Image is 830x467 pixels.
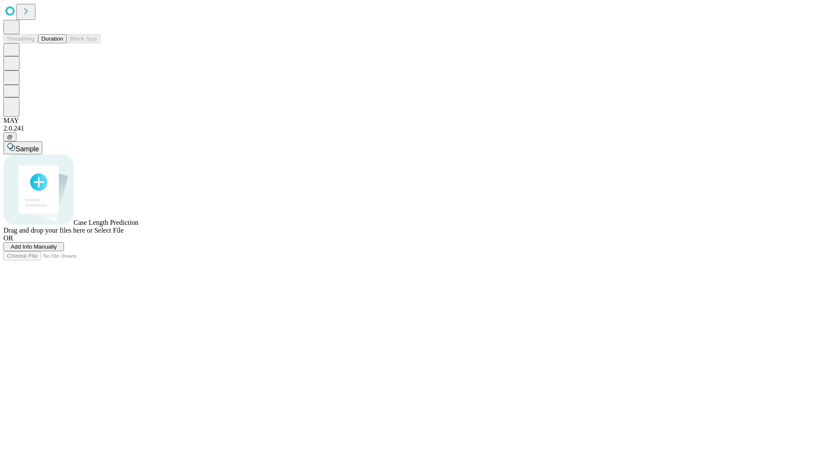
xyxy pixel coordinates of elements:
[3,141,42,154] button: Sample
[3,227,93,234] span: Drag and drop your files here or
[3,125,827,132] div: 2.0.241
[3,34,38,43] button: Smoothing
[7,134,13,140] span: @
[3,117,827,125] div: MAY
[3,132,16,141] button: @
[3,242,64,251] button: Add Info Manually
[38,34,67,43] button: Duration
[67,34,100,43] button: Block Size
[94,227,124,234] span: Select File
[11,243,57,250] span: Add Info Manually
[73,219,138,226] span: Case Length Prediction
[16,145,39,153] span: Sample
[3,234,13,242] span: OR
